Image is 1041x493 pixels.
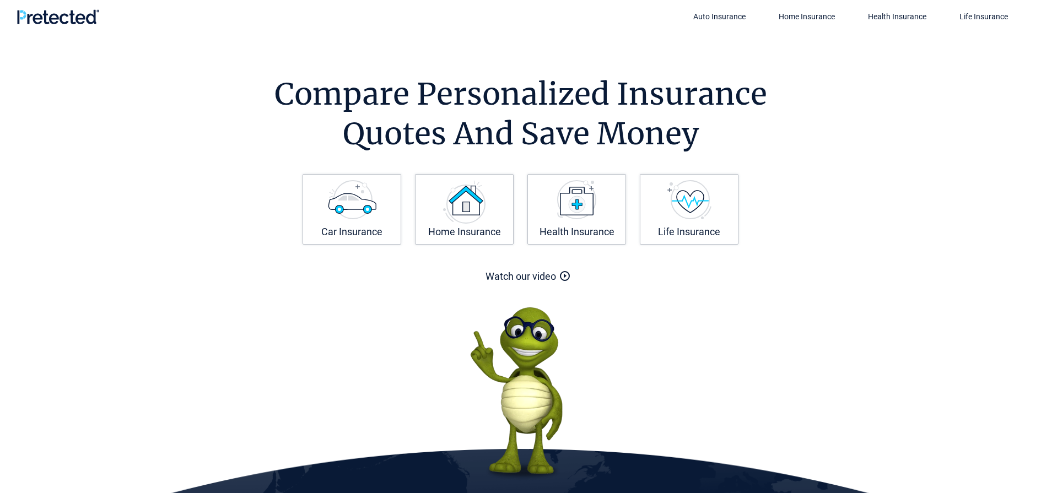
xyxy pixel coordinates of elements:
a: Home Insurance [415,174,514,245]
img: Home Insurance [443,180,486,224]
a: Watch our video [486,270,556,282]
a: Life Insurance [640,174,738,245]
img: Car Insurance [328,180,376,219]
img: Pretected Logo [17,9,99,24]
img: Health Insurance [557,180,596,219]
a: Health Insurance [527,174,626,245]
a: Car Insurance [303,174,401,245]
img: Life Insurance [667,180,711,219]
img: Perry the Turtle From Pretected [462,305,579,481]
h1: Compare Personalized Insurance Quotes And Save Money [215,74,827,154]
